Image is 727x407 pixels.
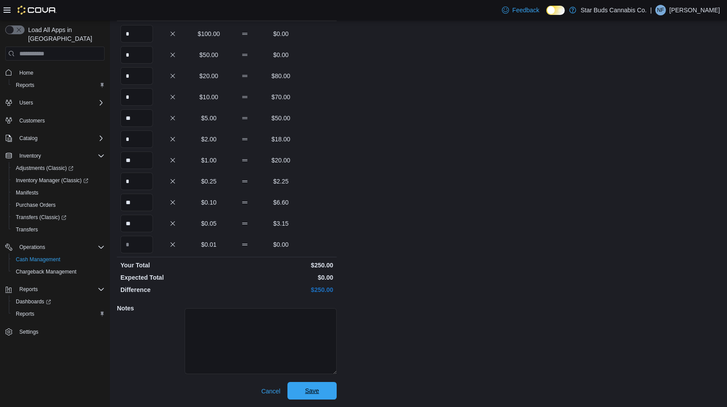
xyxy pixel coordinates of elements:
span: Manifests [16,189,38,196]
p: $0.01 [193,240,225,249]
span: Save [305,386,319,395]
span: Purchase Orders [16,202,56,209]
a: Reports [12,80,38,90]
button: Users [16,97,36,108]
button: Users [2,97,108,109]
p: $20.00 [193,72,225,80]
a: Settings [16,327,42,337]
span: Catalog [16,133,105,144]
p: $0.25 [193,177,225,186]
p: $2.25 [265,177,297,186]
input: Quantity [120,151,153,169]
input: Quantity [120,67,153,85]
span: Feedback [513,6,539,14]
img: Cova [18,6,57,14]
nav: Complex example [5,62,105,361]
a: Dashboards [9,295,108,308]
p: $0.00 [265,240,297,249]
a: Adjustments (Classic) [9,162,108,174]
a: Transfers [12,224,41,235]
p: Expected Total [120,273,225,282]
p: Star Buds Cannabis Co. [581,5,647,15]
button: Operations [16,242,49,252]
button: Reports [9,79,108,91]
p: $50.00 [193,50,225,59]
p: Your Total [120,261,225,270]
p: $250.00 [229,285,333,294]
span: Users [19,99,33,106]
p: $0.00 [265,50,297,59]
span: Reports [16,82,34,89]
p: $100.00 [193,29,225,38]
span: Users [16,97,105,108]
span: Inventory Manager (Classic) [12,175,105,186]
button: Catalog [2,132,108,144]
p: Difference [120,285,225,294]
input: Quantity [120,88,153,106]
span: NF [657,5,664,15]
a: Transfers (Classic) [12,212,70,223]
a: Cash Management [12,254,64,265]
button: Manifests [9,187,108,199]
input: Quantity [120,109,153,127]
span: Dashboards [16,298,51,305]
button: Cash Management [9,253,108,266]
p: $18.00 [265,135,297,144]
span: Customers [16,115,105,126]
span: Inventory Manager (Classic) [16,177,88,184]
span: Reports [12,80,105,90]
span: Transfers [16,226,38,233]
a: Manifests [12,187,42,198]
p: $0.10 [193,198,225,207]
span: Cancel [261,387,280,396]
span: Inventory [19,152,41,159]
button: Inventory [16,151,44,161]
a: Dashboards [12,296,55,307]
span: Settings [19,328,38,335]
input: Dark Mode [546,6,565,15]
a: Purchase Orders [12,200,59,210]
p: $0.00 [229,273,333,282]
button: Operations [2,241,108,253]
button: Chargeback Management [9,266,108,278]
button: Cancel [258,382,284,400]
span: Transfers (Classic) [12,212,105,223]
span: Operations [16,242,105,252]
div: Noah Folino [655,5,666,15]
button: Customers [2,114,108,127]
span: Settings [16,326,105,337]
button: Purchase Orders [9,199,108,211]
input: Quantity [120,194,153,211]
p: $20.00 [265,156,297,165]
span: Operations [19,244,45,251]
span: Load All Apps in [GEOGRAPHIC_DATA] [25,25,105,43]
span: Cash Management [16,256,60,263]
p: $0.00 [265,29,297,38]
span: Reports [16,310,34,317]
input: Quantity [120,46,153,64]
span: Purchase Orders [12,200,105,210]
span: Home [16,67,105,78]
p: $2.00 [193,135,225,144]
input: Quantity [120,236,153,253]
span: Reports [12,309,105,319]
button: Inventory [2,150,108,162]
span: Transfers [12,224,105,235]
span: Reports [16,284,105,295]
span: Transfers (Classic) [16,214,66,221]
p: $50.00 [265,114,297,122]
input: Quantity [120,25,153,43]
span: Home [19,69,33,76]
button: Home [2,66,108,79]
span: Chargeback Management [12,267,105,277]
a: Inventory Manager (Classic) [12,175,92,186]
a: Reports [12,309,38,319]
a: Inventory Manager (Classic) [9,174,108,187]
input: Quantity [120,173,153,190]
button: Reports [2,283,108,295]
span: Chargeback Management [16,268,76,275]
p: $10.00 [193,93,225,101]
h5: Notes [117,299,183,317]
input: Quantity [120,215,153,232]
